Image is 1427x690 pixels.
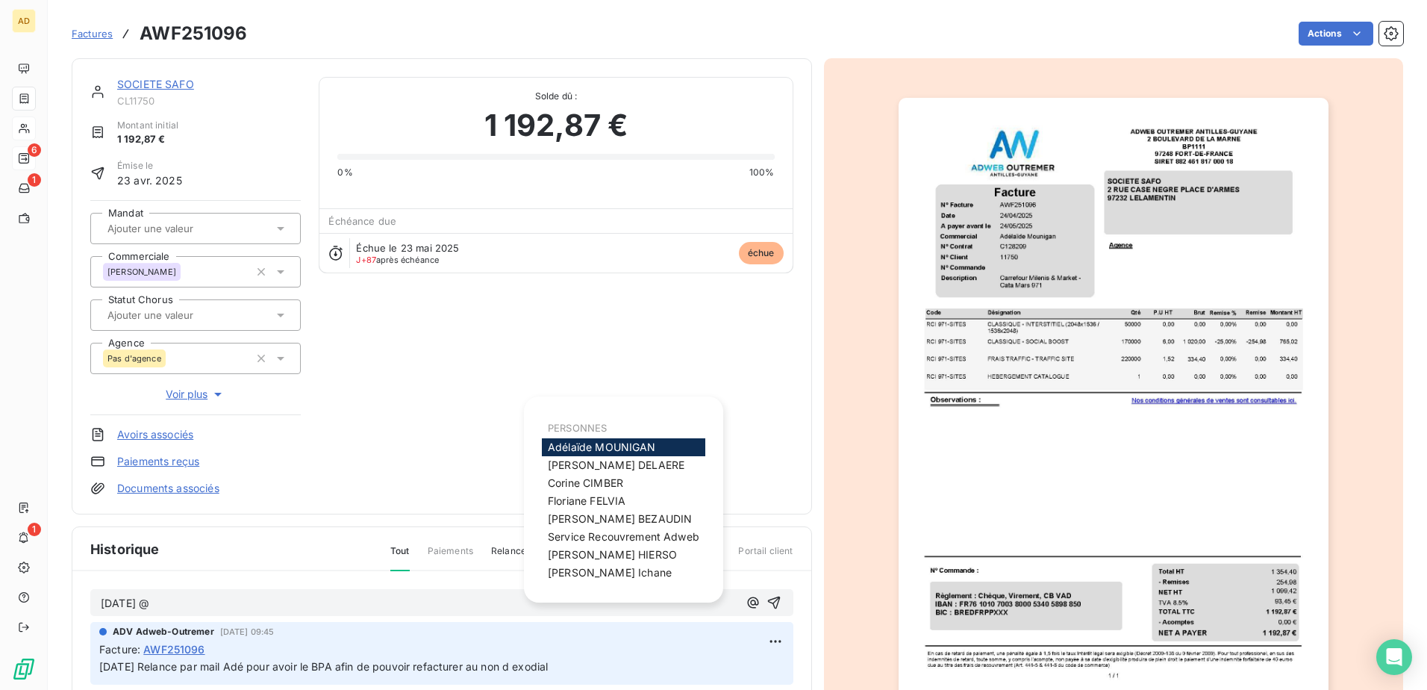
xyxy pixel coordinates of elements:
[12,9,36,33] div: AD
[99,641,140,657] span: Facture :
[117,172,182,188] span: 23 avr. 2025
[72,26,113,41] a: Factures
[548,548,677,561] span: [PERSON_NAME] HIERSO
[90,386,301,402] button: Voir plus
[428,544,473,570] span: Paiements
[548,566,672,579] span: [PERSON_NAME] Ichane
[356,255,439,264] span: après échéance
[356,242,459,254] span: Échue le 23 mai 2025
[328,215,396,227] span: Échéance due
[117,481,219,496] a: Documents associés
[113,625,214,638] span: ADV Adweb-Outremer
[739,242,784,264] span: échue
[117,427,193,442] a: Avoirs associés
[117,454,199,469] a: Paiements reçus
[143,641,204,657] span: AWF251096
[117,95,301,107] span: CL11750
[390,544,410,571] span: Tout
[337,90,774,103] span: Solde dû :
[12,176,35,200] a: 1
[548,441,656,453] span: Adélaïde MOUNIGAN
[72,28,113,40] span: Factures
[1299,22,1373,46] button: Actions
[1376,639,1412,675] div: Open Intercom Messenger
[28,143,41,157] span: 6
[548,422,607,434] span: PERSONNES
[548,459,684,471] span: [PERSON_NAME] DELAERE
[28,523,41,536] span: 1
[548,530,699,543] span: Service Recouvrement Adweb
[220,627,275,636] span: [DATE] 09:45
[117,132,178,147] span: 1 192,87 €
[12,657,36,681] img: Logo LeanPay
[107,267,176,276] span: [PERSON_NAME]
[548,476,623,489] span: Corine CIMBER
[107,354,161,363] span: Pas d'agence
[12,146,35,170] a: 6
[749,166,775,179] span: 100%
[106,308,256,322] input: Ajouter une valeur
[548,512,692,525] span: [PERSON_NAME] BEZAUDIN
[356,255,376,265] span: J+87
[28,173,41,187] span: 1
[90,539,160,559] span: Historique
[101,597,149,609] span: [DATE] @
[99,660,548,673] span: [DATE] Relance par mail Adé pour avoir le BPA afin de pouvoir refacturer au non d exodial
[337,166,352,179] span: 0%
[106,222,256,235] input: Ajouter une valeur
[484,103,628,148] span: 1 192,87 €
[117,119,178,132] span: Montant initial
[738,544,793,570] span: Portail client
[117,159,182,172] span: Émise le
[140,20,247,47] h3: AWF251096
[548,494,625,507] span: Floriane FELVIA
[117,78,194,90] a: SOCIETE SAFO
[491,544,531,570] span: Relances
[166,387,225,402] span: Voir plus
